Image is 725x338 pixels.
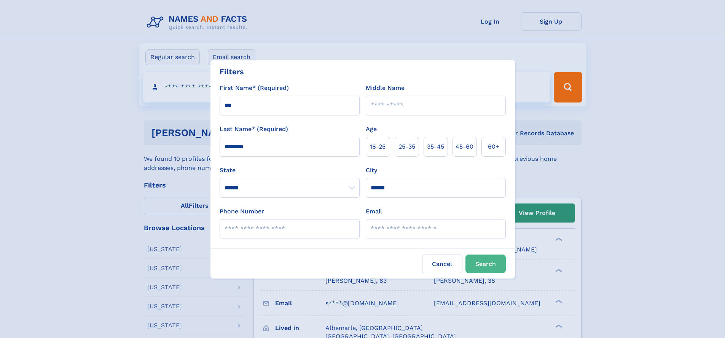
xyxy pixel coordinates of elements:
span: 18‑25 [370,142,386,151]
label: Age [366,125,377,134]
label: Email [366,207,382,216]
label: State [220,166,360,175]
label: City [366,166,377,175]
span: 35‑45 [427,142,444,151]
span: 60+ [488,142,499,151]
button: Search [465,255,506,273]
div: Filters [220,66,244,77]
label: First Name* (Required) [220,83,289,93]
label: Middle Name [366,83,405,93]
label: Cancel [422,255,462,273]
label: Phone Number [220,207,264,216]
span: 25‑35 [398,142,415,151]
label: Last Name* (Required) [220,125,288,134]
span: 45‑60 [456,142,473,151]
